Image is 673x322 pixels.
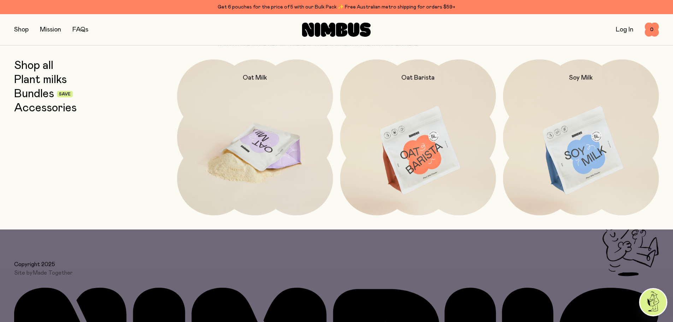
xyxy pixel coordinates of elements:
span: Save [59,92,71,96]
a: Accessories [14,102,77,115]
a: Shop all [14,59,53,72]
a: Plant milks [14,74,67,86]
a: Mission [40,27,61,33]
a: Log In [616,27,633,33]
a: Oat Barista [340,59,496,215]
a: FAQs [72,27,88,33]
h2: Soy Milk [569,74,593,82]
button: 0 [645,23,659,37]
a: Soy Milk [503,59,659,215]
h2: Oat Milk [243,74,267,82]
a: Oat Milk [177,59,333,215]
h2: Oat Barista [401,74,435,82]
div: Get 6 pouches for the price of 5 with our Bulk Pack ✨ Free Australian metro shipping for orders $59+ [14,3,659,11]
img: agent [640,289,666,315]
a: Bundles [14,88,54,100]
